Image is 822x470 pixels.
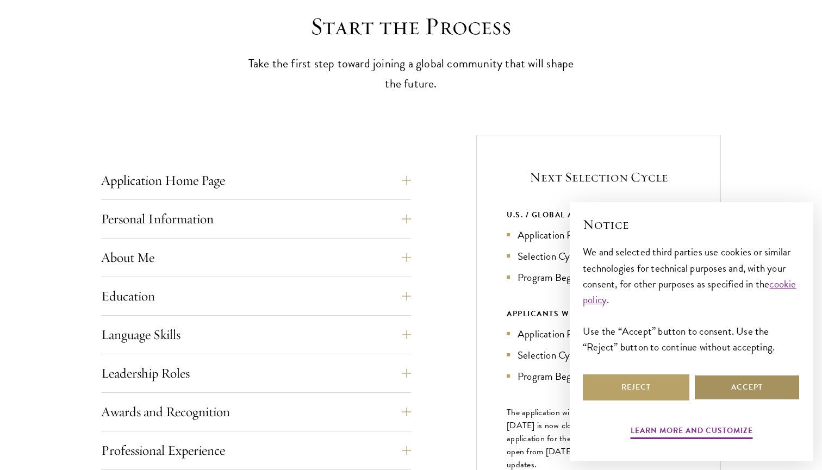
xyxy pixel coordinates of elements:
li: Selection Cycle: [DATE] - [DATE] [507,248,690,264]
li: Application Period: [DATE] - [DATE] [507,227,690,243]
button: Accept [694,374,800,400]
button: Application Home Page [101,167,411,193]
div: APPLICANTS WITH CHINESE PASSPORTS [507,307,690,321]
button: Language Skills [101,322,411,348]
div: U.S. / GLOBAL APPLICANTS [507,208,690,222]
h5: Next Selection Cycle [507,168,690,186]
p: Take the first step toward joining a global community that will shape the future. [242,54,580,94]
li: Program Begins: [DATE] [507,270,690,285]
a: cookie policy [583,276,796,308]
li: Program Begins: [DATE] [507,368,690,384]
li: Selection Cycle: [DATE] - [DATE] [507,347,690,363]
button: Personal Information [101,206,411,232]
button: Learn more and customize [631,424,753,441]
h2: Notice [583,215,800,234]
button: About Me [101,245,411,271]
div: We and selected third parties use cookies or similar technologies for technical purposes and, wit... [583,244,800,354]
button: Leadership Roles [101,360,411,386]
li: Application Period: [DATE] - [DATE] [507,326,690,342]
button: Awards and Recognition [101,399,411,425]
button: Education [101,283,411,309]
button: Reject [583,374,689,400]
h2: Start the Process [242,11,580,42]
button: Professional Experience [101,437,411,463]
